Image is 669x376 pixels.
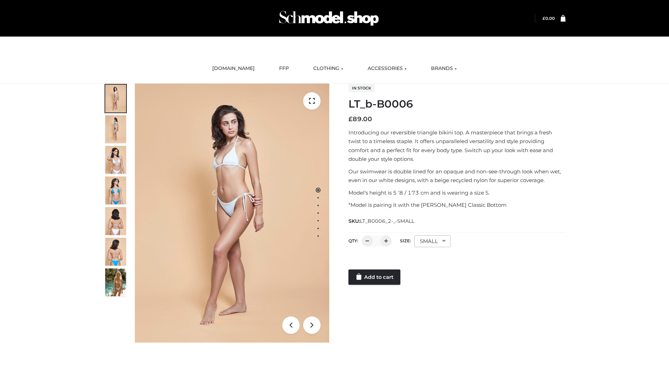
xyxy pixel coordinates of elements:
[543,16,555,21] bdi: 0.00
[135,84,329,343] img: ArielClassicBikiniTop_CloudNine_AzureSky_OW114ECO_1
[348,167,566,185] p: Our swimwear is double lined for an opaque and non-see-through look when wet, even in our white d...
[400,238,411,243] label: Size:
[362,61,412,76] a: ACCESSORIES
[348,217,415,225] span: SKU:
[105,238,126,266] img: ArielClassicBikiniTop_CloudNine_AzureSky_OW114ECO_8-scaled.jpg
[105,268,126,296] img: Arieltop_CloudNine_AzureSky2.jpg
[207,61,260,76] a: [DOMAIN_NAME]
[348,98,566,110] h1: LT_b-B0006
[348,115,372,123] bdi: 89.00
[348,188,566,197] p: Model’s height is 5 ‘8 / 173 cm and is wearing a size S.
[360,218,414,224] span: LT_B0006_2-_-SMALL
[348,238,358,243] label: QTY:
[277,5,381,32] img: Schmodel Admin 964
[274,61,294,76] a: FFP
[105,177,126,204] img: ArielClassicBikiniTop_CloudNine_AzureSky_OW114ECO_4-scaled.jpg
[348,115,353,123] span: £
[543,16,555,21] a: £0.00
[105,85,126,112] img: ArielClassicBikiniTop_CloudNine_AzureSky_OW114ECO_1-scaled.jpg
[414,235,451,247] div: SMALL
[348,84,375,92] span: In stock
[105,207,126,235] img: ArielClassicBikiniTop_CloudNine_AzureSky_OW114ECO_7-scaled.jpg
[308,61,348,76] a: CLOTHING
[543,16,545,21] span: £
[348,269,400,285] a: Add to cart
[105,146,126,174] img: ArielClassicBikiniTop_CloudNine_AzureSky_OW114ECO_3-scaled.jpg
[426,61,462,76] a: BRANDS
[348,128,566,164] p: Introducing our reversible triangle bikini top. A masterpiece that brings a fresh twist to a time...
[105,115,126,143] img: ArielClassicBikiniTop_CloudNine_AzureSky_OW114ECO_2-scaled.jpg
[348,201,566,210] p: *Model is pairing it with the [PERSON_NAME] Classic Bottom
